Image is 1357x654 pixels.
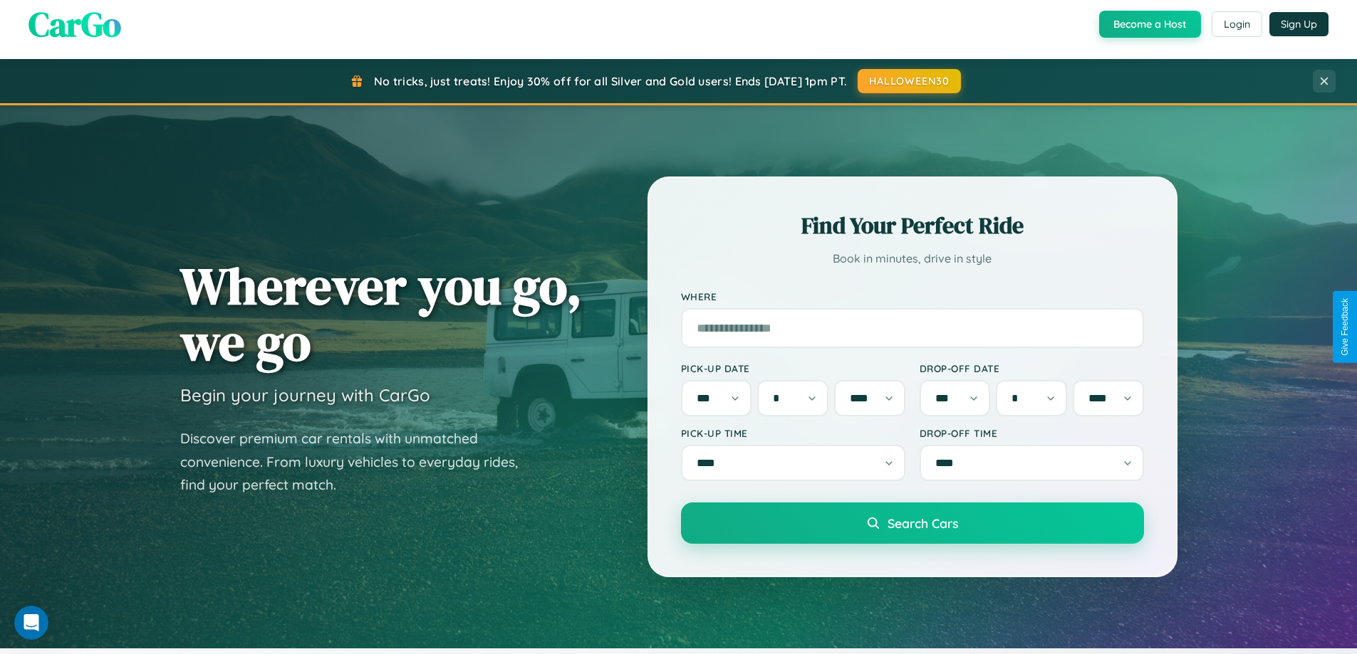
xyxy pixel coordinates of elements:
span: No tricks, just treats! Enjoy 30% off for all Silver and Gold users! Ends [DATE] 1pm PT. [374,74,847,88]
p: Discover premium car rentals with unmatched convenience. From luxury vehicles to everyday rides, ... [180,427,536,497]
button: Search Cars [681,502,1144,544]
div: Give Feedback [1340,298,1350,356]
label: Pick-up Time [681,427,905,439]
iframe: Intercom live chat [14,606,48,640]
label: Drop-off Date [920,362,1144,374]
span: CarGo [28,1,121,48]
button: Sign Up [1269,12,1329,36]
button: HALLOWEEN30 [858,69,961,93]
button: Become a Host [1099,11,1201,38]
h3: Begin your journey with CarGo [180,384,430,406]
label: Where [681,290,1144,302]
h1: Wherever you go, we go [180,258,582,370]
label: Drop-off Time [920,427,1144,439]
span: Search Cars [888,515,958,531]
label: Pick-up Date [681,362,905,374]
button: Login [1212,11,1262,37]
h2: Find Your Perfect Ride [681,210,1144,241]
p: Book in minutes, drive in style [681,248,1144,269]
